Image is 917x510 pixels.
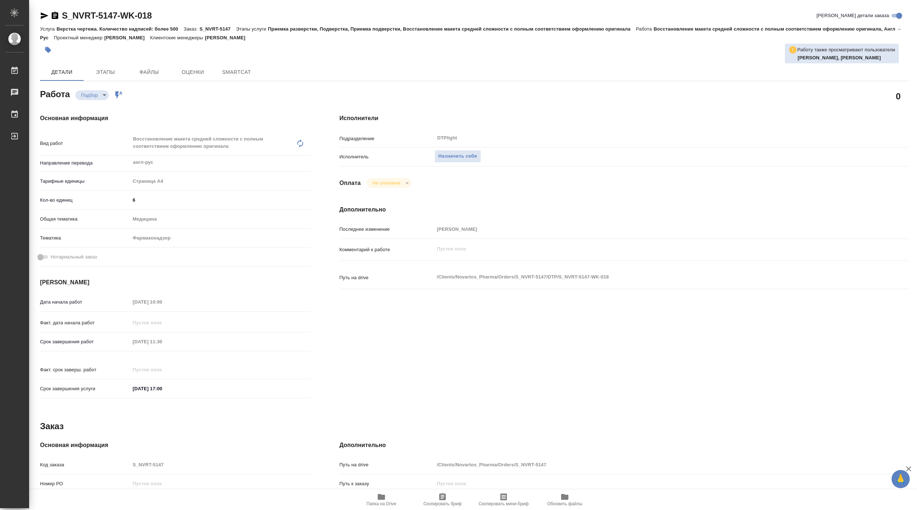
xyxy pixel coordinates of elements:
[62,11,152,20] a: S_NVRT-5147-WK-018
[434,459,862,470] input: Пустое поле
[351,490,412,510] button: Папка на Drive
[40,461,130,469] p: Код заказа
[40,140,130,147] p: Вид работ
[40,234,130,242] p: Тематика
[473,490,534,510] button: Скопировать мини-бриф
[434,150,481,163] button: Назначить себя
[340,153,434,161] p: Исполнитель
[54,35,104,40] p: Проектный менеджер
[268,26,636,32] p: Приемка разверстки, Подверстка, Приемка подверстки, Восстановление макета средней сложности с пол...
[423,501,461,506] span: Скопировать бриф
[79,92,100,98] button: Подбор
[340,179,361,187] h4: Оплата
[817,12,889,19] span: [PERSON_NAME] детали заказа
[130,213,310,225] div: Медицина
[40,114,310,123] h4: Основная информация
[130,478,310,489] input: Пустое поле
[438,152,477,161] span: Назначить себя
[40,420,64,432] h2: Заказ
[894,471,907,487] span: 🙏
[184,26,199,32] p: Заказ:
[340,226,434,233] p: Последнее изменение
[636,26,654,32] p: Работа
[56,26,183,32] p: Верстка чертежа. Количество надписей: более 500
[130,459,310,470] input: Пустое поле
[40,366,130,373] p: Факт. срок заверш. работ
[547,501,583,506] span: Обновить файлы
[40,11,49,20] button: Скопировать ссылку для ЯМессенджера
[534,490,595,510] button: Обновить файлы
[40,197,130,204] p: Кол-во единиц
[40,42,56,58] button: Добавить тэг
[150,35,205,40] p: Клиентские менеджеры
[366,178,411,188] div: Подбор
[412,490,473,510] button: Скопировать бриф
[130,317,194,328] input: Пустое поле
[434,224,862,234] input: Пустое поле
[340,480,434,487] p: Путь к заказу
[44,68,79,77] span: Детали
[130,364,194,375] input: Пустое поле
[40,159,130,167] p: Направление перевода
[51,11,59,20] button: Скопировать ссылку
[340,441,909,450] h4: Дополнительно
[479,501,528,506] span: Скопировать мини-бриф
[340,205,909,214] h4: Дополнительно
[340,274,434,281] p: Путь на drive
[175,68,210,77] span: Оценки
[51,253,97,261] span: Нотариальный заказ
[798,55,881,60] b: [PERSON_NAME], [PERSON_NAME]
[370,180,402,186] button: Не оплачена
[132,68,167,77] span: Файлы
[199,26,236,32] p: S_NVRT-5147
[75,90,109,100] div: Подбор
[434,478,862,489] input: Пустое поле
[130,195,310,205] input: ✎ Введи что-нибудь
[40,87,70,100] h2: Работа
[40,278,310,287] h4: [PERSON_NAME]
[434,271,862,283] textarea: /Clients/Novartos_Pharma/Orders/S_NVRT-5147/DTP/S_NVRT-5147-WK-018
[219,68,254,77] span: SmartCat
[366,501,396,506] span: Папка на Drive
[236,26,268,32] p: Этапы услуги
[205,35,251,40] p: [PERSON_NAME]
[40,480,130,487] p: Номер РО
[88,68,123,77] span: Этапы
[340,135,434,142] p: Подразделение
[892,470,910,488] button: 🙏
[798,54,895,62] p: Гусельников Роман, Носкова Анна
[104,35,150,40] p: [PERSON_NAME]
[40,299,130,306] p: Дата начала работ
[40,216,130,223] p: Общая тематика
[340,246,434,253] p: Комментарий к работе
[340,461,434,469] p: Путь на drive
[40,26,56,32] p: Услуга
[40,338,130,345] p: Срок завершения работ
[40,319,130,327] p: Факт. дата начала работ
[40,441,310,450] h4: Основная информация
[40,178,130,185] p: Тарифные единицы
[340,114,909,123] h4: Исполнители
[896,90,901,102] h2: 0
[130,232,310,244] div: Фармаконадзор
[797,46,895,54] p: Работу также просматривают пользователи
[40,385,130,392] p: Срок завершения услуги
[130,175,310,187] div: Страница А4
[130,336,194,347] input: Пустое поле
[130,383,194,394] input: ✎ Введи что-нибудь
[130,297,194,307] input: Пустое поле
